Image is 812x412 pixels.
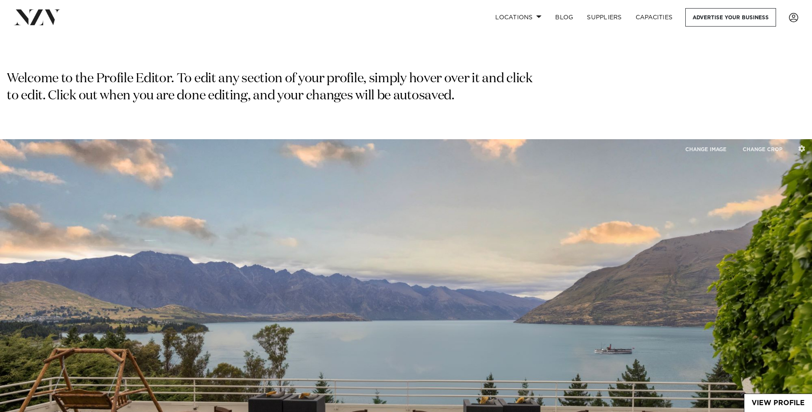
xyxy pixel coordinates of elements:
[629,8,680,27] a: Capacities
[548,8,580,27] a: BLOG
[678,140,734,158] button: CHANGE IMAGE
[735,140,790,158] button: CHANGE CROP
[685,8,776,27] a: Advertise your business
[580,8,628,27] a: SUPPLIERS
[744,394,812,412] a: View Profile
[14,9,60,25] img: nzv-logo.png
[488,8,548,27] a: Locations
[7,71,536,105] p: Welcome to the Profile Editor. To edit any section of your profile, simply hover over it and clic...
